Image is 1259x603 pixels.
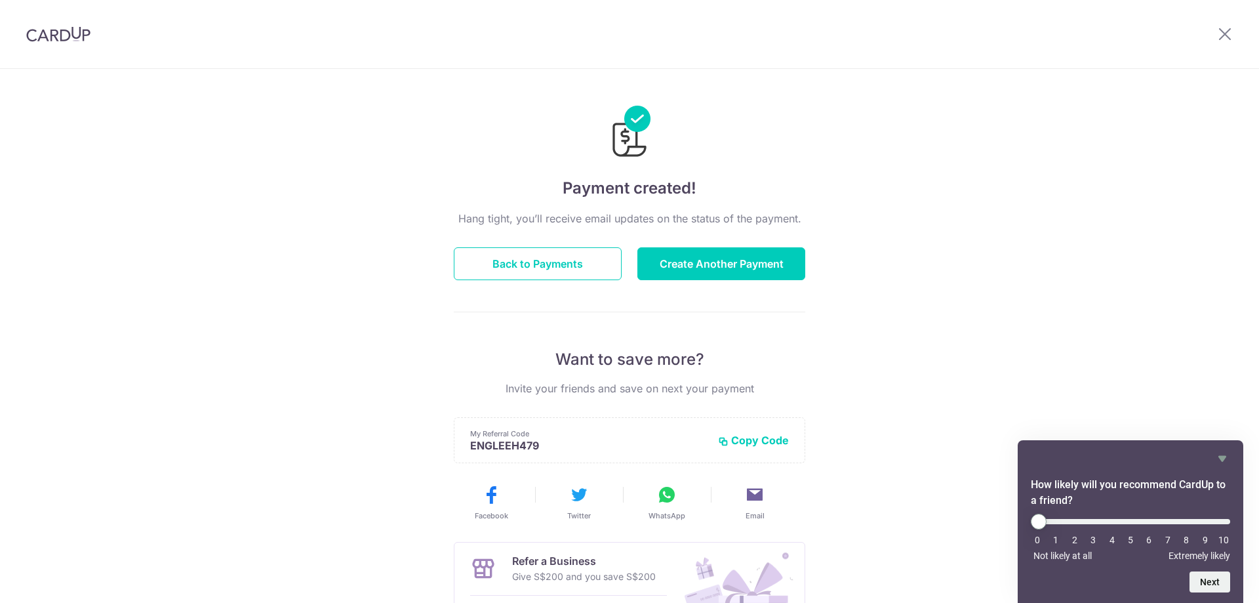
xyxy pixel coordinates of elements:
span: Extremely likely [1169,551,1230,561]
li: 3 [1087,535,1100,545]
span: Facebook [475,510,508,521]
button: Create Another Payment [637,247,805,280]
span: Twitter [567,510,591,521]
li: 8 [1180,535,1193,545]
p: Refer a Business [512,553,656,569]
li: 7 [1161,535,1174,545]
li: 6 [1142,535,1155,545]
img: CardUp [26,26,90,42]
button: Copy Code [718,434,789,447]
button: Back to Payments [454,247,622,280]
span: Not likely at all [1033,551,1092,561]
p: ENGLEEH479 [470,439,708,452]
p: Invite your friends and save on next your payment [454,381,805,396]
li: 2 [1068,535,1081,545]
button: Facebook [452,484,530,521]
span: Email [746,510,765,521]
li: 5 [1124,535,1137,545]
li: 0 [1031,535,1044,545]
span: WhatsApp [649,510,685,521]
div: How likely will you recommend CardUp to a friend? Select an option from 0 to 10, with 0 being Not... [1031,514,1230,561]
li: 4 [1106,535,1119,545]
h4: Payment created! [454,177,805,200]
button: Email [716,484,793,521]
h2: How likely will you recommend CardUp to a friend? Select an option from 0 to 10, with 0 being Not... [1031,477,1230,509]
div: How likely will you recommend CardUp to a friend? Select an option from 0 to 10, with 0 being Not... [1031,451,1230,593]
p: My Referral Code [470,428,708,439]
p: Want to save more? [454,349,805,370]
p: Give S$200 and you save S$200 [512,569,656,585]
li: 10 [1217,535,1230,545]
img: Payments [609,106,650,161]
li: 1 [1049,535,1062,545]
button: Next question [1189,572,1230,593]
p: Hang tight, you’ll receive email updates on the status of the payment. [454,211,805,226]
button: Twitter [540,484,618,521]
button: WhatsApp [628,484,706,521]
li: 9 [1199,535,1212,545]
button: Hide survey [1214,451,1230,467]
